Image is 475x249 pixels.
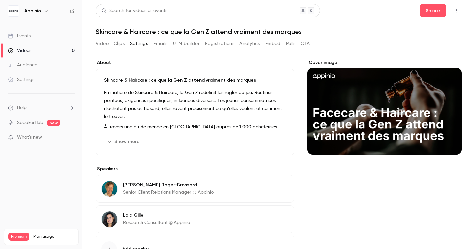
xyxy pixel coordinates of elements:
[8,104,75,111] li: help-dropdown-opener
[104,89,286,121] p: En matière de Skincare & Haircare, la Gen Z redéfinit les règles du jeu. Routines pointues, exige...
[67,135,75,141] iframe: Noticeable Trigger
[17,134,42,141] span: What's new
[420,4,446,17] button: Share
[123,219,190,226] p: Research Consultant @ Appinio
[17,119,43,126] a: SpeakerHub
[265,38,281,49] button: Embed
[96,175,294,203] div: Valérie Rager-Brossard[PERSON_NAME] Rager-BrossardSenior Client Relations Manager @ Appinio
[104,123,286,131] p: À travers une étude menée en [GEOGRAPHIC_DATA] auprès de 1 000 acheteuses âgées de 15 à 25 ans, A...
[102,211,117,227] img: Lola Gille
[96,166,294,172] label: Speakers
[102,181,117,197] img: Valérie Rager-Brossard
[96,59,294,66] label: About
[24,8,41,14] h6: Appinio
[33,234,74,239] span: Plan usage
[307,59,462,155] section: Cover image
[101,7,167,14] div: Search for videos or events
[8,76,34,83] div: Settings
[96,28,462,36] h1: Skincare & Haircare : ce que la Gen Z attend vraiment des marques
[301,38,310,49] button: CTA
[173,38,200,49] button: UTM builder
[96,38,109,49] button: Video
[286,38,296,49] button: Polls
[123,182,214,188] p: [PERSON_NAME] Rager-Brossard
[307,59,462,66] label: Cover image
[114,38,125,49] button: Clips
[96,205,294,233] div: Lola GilleLola GilleResearch Consultant @ Appinio
[104,136,143,147] button: Show more
[239,38,260,49] button: Analytics
[8,233,29,241] span: Premium
[8,6,19,16] img: Appinio
[451,5,462,16] button: Top Bar Actions
[153,38,167,49] button: Emails
[205,38,234,49] button: Registrations
[123,212,190,219] p: Lola Gille
[47,120,60,126] span: new
[8,62,37,68] div: Audience
[8,47,31,54] div: Videos
[123,189,214,196] p: Senior Client Relations Manager @ Appinio
[8,33,31,39] div: Events
[104,77,286,84] p: Skincare & Haircare : ce que la Gen Z attend vraiment des marques
[17,104,27,111] span: Help
[130,38,148,49] button: Settings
